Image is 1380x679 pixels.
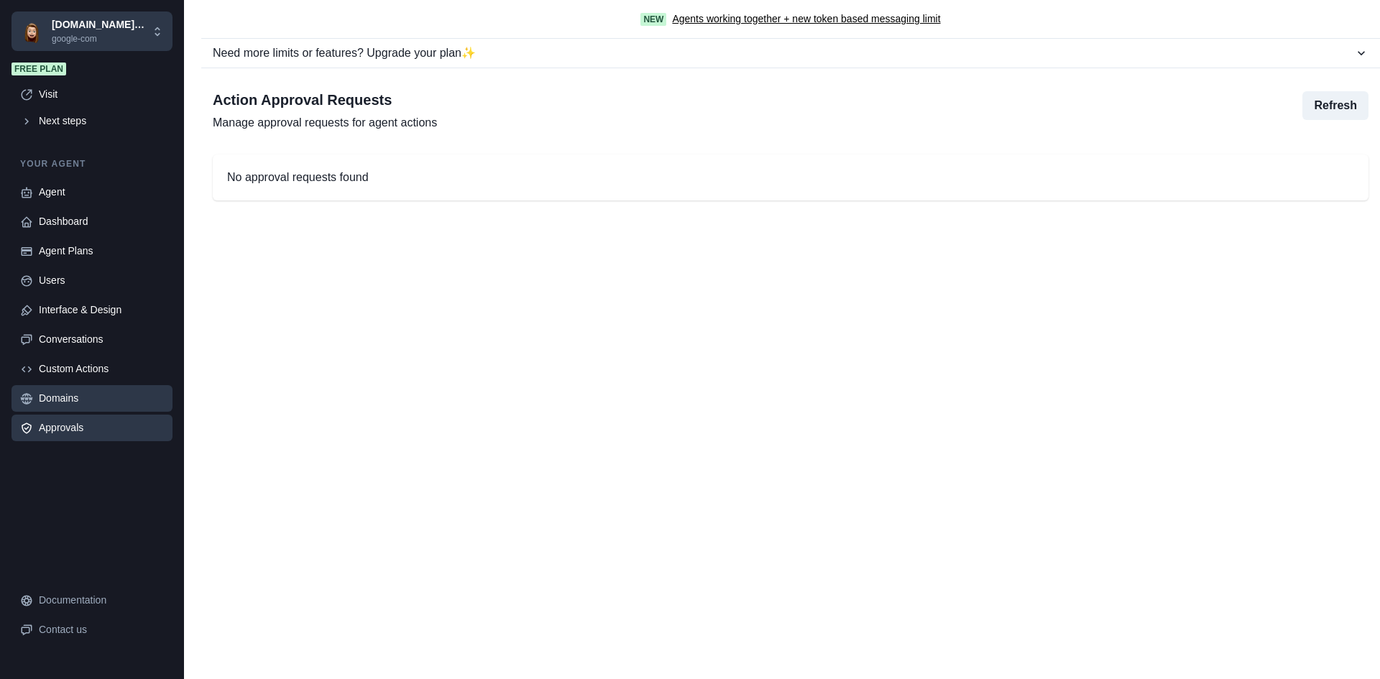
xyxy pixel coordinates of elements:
p: Your agent [11,157,172,170]
div: Domains [39,391,164,406]
div: Documentation [39,593,164,608]
p: No approval requests found [227,169,1354,186]
p: google-com [52,32,151,45]
div: Agent [39,185,164,200]
div: Need more limits or features? Upgrade your plan ✨ [213,45,1354,62]
img: Chakra UI [20,20,43,43]
div: Users [39,273,164,288]
div: Next steps [39,114,164,129]
div: Conversations [39,332,164,347]
div: Agent Plans [39,244,164,259]
div: Interface & Design [39,302,164,318]
div: Contact us [39,622,164,637]
span: New [640,13,666,26]
h2: Action Approval Requests [213,91,437,108]
p: [DOMAIN_NAME] A... [52,17,151,32]
div: Custom Actions [39,361,164,377]
a: Documentation [11,587,172,614]
div: Dashboard [39,214,164,229]
a: Agents working together + new token based messaging limit [672,11,940,27]
div: Approvals [39,420,164,435]
div: Visit [39,87,164,102]
button: Chakra UI[DOMAIN_NAME] A...google-com [11,11,172,51]
button: Need more limits or features? Upgrade your plan✨ [201,39,1380,68]
span: Free plan [11,63,66,75]
button: Refresh [1302,91,1368,120]
p: Manage approval requests for agent actions [213,114,437,131]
